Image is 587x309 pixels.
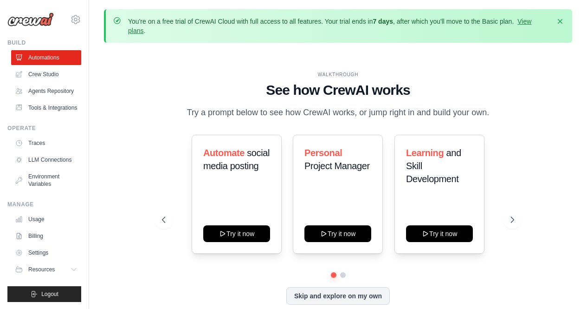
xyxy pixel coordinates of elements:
div: WALKTHROUGH [162,71,514,78]
a: LLM Connections [11,152,81,167]
a: Environment Variables [11,169,81,191]
a: Crew Studio [11,67,81,82]
h1: See how CrewAI works [162,82,514,99]
a: Settings [11,245,81,260]
button: Resources [11,262,81,277]
button: Try it now [304,225,371,242]
div: Manage [7,201,81,208]
a: Billing [11,229,81,243]
span: Automate [203,148,245,158]
a: Tools & Integrations [11,100,81,115]
p: You're on a free trial of CrewAI Cloud with full access to all features. Your trial ends in , aft... [128,17,550,35]
a: Automations [11,50,81,65]
span: Project Manager [304,161,370,171]
span: Logout [41,290,58,298]
iframe: Chat Widget [541,264,587,309]
div: Build [7,39,81,46]
strong: 7 days [373,18,393,25]
span: Resources [28,266,55,273]
img: Logo [7,13,54,26]
a: Usage [11,212,81,227]
button: Skip and explore on my own [286,287,390,305]
div: Operate [7,125,81,132]
p: Try a prompt below to see how CrewAI works, or jump right in and build your own. [182,106,494,119]
span: social media posting [203,148,270,171]
button: Logout [7,286,81,302]
span: Learning [406,148,444,158]
button: Try it now [203,225,270,242]
a: Traces [11,136,81,151]
button: Try it now [406,225,473,242]
span: and Skill Development [406,148,461,184]
span: Personal [304,148,342,158]
a: Agents Repository [11,84,81,99]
